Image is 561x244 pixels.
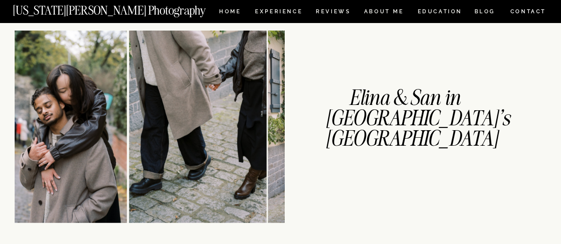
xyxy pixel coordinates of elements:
a: HOME [217,9,243,16]
a: CONTACT [510,7,546,16]
h1: Elina & San in [GEOGRAPHIC_DATA]'s [GEOGRAPHIC_DATA] [326,88,484,147]
a: Experience [255,9,302,16]
a: [US_STATE][PERSON_NAME] Photography [13,4,235,12]
a: REVIEWS [316,9,349,16]
a: BLOG [474,9,495,16]
a: ABOUT ME [364,9,404,16]
a: EDUCATION [416,9,463,16]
